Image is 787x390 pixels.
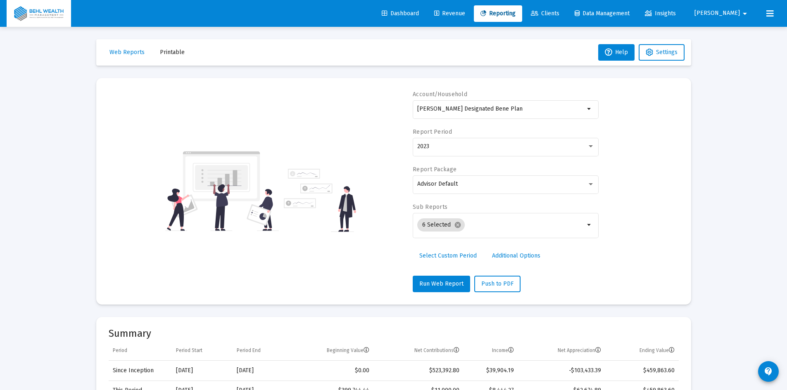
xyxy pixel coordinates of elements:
td: Column Period [109,341,172,361]
div: Net Contributions [414,347,459,354]
a: Revenue [428,5,472,22]
span: Additional Options [492,252,540,259]
a: Reporting [474,5,522,22]
span: Advisor Default [417,180,458,187]
span: Settings [656,49,678,56]
span: Dashboard [382,10,419,17]
button: Settings [639,44,685,61]
mat-icon: arrow_drop_down [585,104,594,114]
span: [PERSON_NAME] [694,10,740,17]
label: Report Package [413,166,457,173]
mat-chip: 6 Selected [417,218,465,232]
span: Select Custom Period [419,252,477,259]
span: Reporting [480,10,516,17]
mat-chip-list: Selection [417,217,585,233]
img: Dashboard [13,5,65,22]
td: $0.00 [289,361,373,381]
td: $523,392.80 [373,361,464,381]
div: Period [113,347,127,354]
td: Since Inception [109,361,172,381]
a: Clients [524,5,566,22]
mat-icon: cancel [454,221,461,229]
a: Dashboard [375,5,426,22]
span: 2023 [417,143,429,150]
td: $39,904.19 [464,361,518,381]
td: Column Period Start [172,341,233,361]
div: Net Appreciation [558,347,601,354]
label: Sub Reports [413,203,447,210]
img: reporting-alt [284,169,356,232]
span: Push to PDF [481,280,514,287]
td: Column Net Appreciation [518,341,605,361]
mat-icon: arrow_drop_down [740,5,750,22]
mat-icon: arrow_drop_down [585,220,594,230]
input: Search or select an account or household [417,106,585,112]
span: Printable [160,49,185,56]
span: Web Reports [109,49,145,56]
a: Data Management [568,5,636,22]
button: Run Web Report [413,276,470,292]
button: [PERSON_NAME] [685,5,760,21]
div: Beginning Value [327,347,369,354]
button: Help [598,44,635,61]
div: Ending Value [640,347,675,354]
span: Revenue [434,10,465,17]
span: Clients [531,10,559,17]
button: Push to PDF [474,276,521,292]
div: [DATE] [176,366,228,375]
td: Column Ending Value [605,341,679,361]
span: Insights [645,10,676,17]
button: Printable [153,44,191,61]
td: Column Income [464,341,518,361]
button: Web Reports [103,44,151,61]
span: Data Management [575,10,630,17]
td: $459,863.60 [605,361,679,381]
td: -$103,433.39 [518,361,605,381]
label: Report Period [413,128,452,135]
a: Insights [638,5,682,22]
label: Account/Household [413,91,467,98]
td: Column Period End [233,341,290,361]
div: Period Start [176,347,202,354]
td: Column Beginning Value [289,341,373,361]
mat-icon: contact_support [763,366,773,376]
span: Help [605,49,628,56]
div: Period End [237,347,261,354]
mat-card-title: Summary [109,329,679,338]
div: [DATE] [237,366,285,375]
div: Income [492,347,514,354]
td: Column Net Contributions [373,341,464,361]
img: reporting [165,150,279,232]
span: Run Web Report [419,280,464,287]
